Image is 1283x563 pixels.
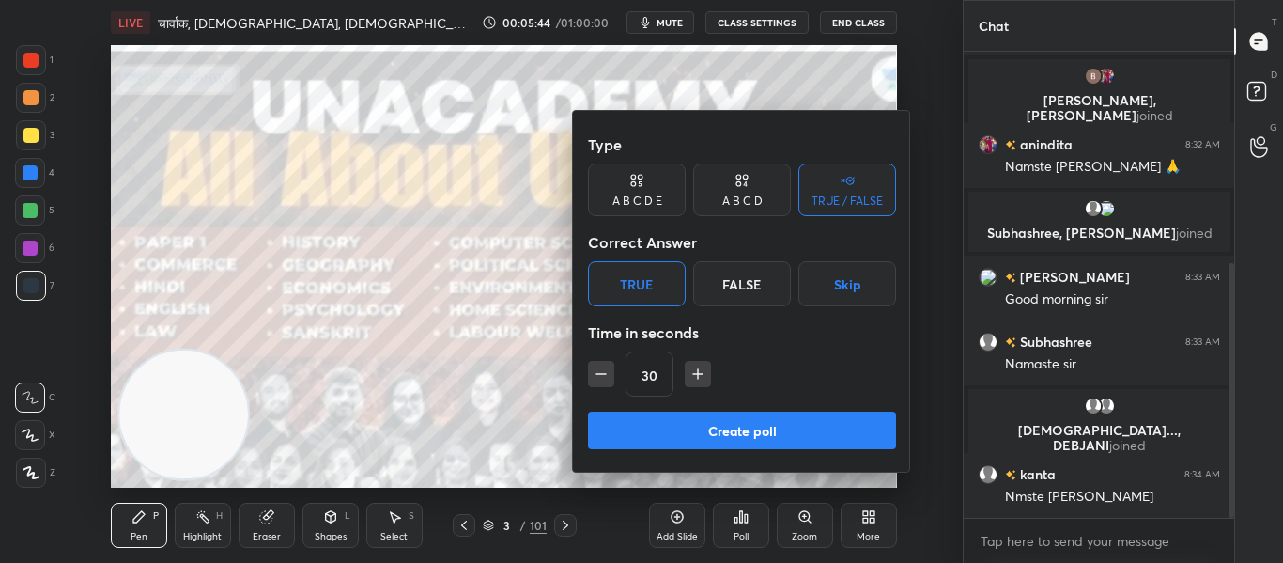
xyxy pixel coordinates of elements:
[812,195,883,207] div: TRUE / FALSE
[588,261,686,306] div: True
[693,261,791,306] div: False
[588,224,896,261] div: Correct Answer
[612,195,662,207] div: A B C D E
[722,195,763,207] div: A B C D
[798,261,896,306] button: Skip
[588,412,896,449] button: Create poll
[588,126,896,164] div: Type
[588,314,896,352] div: Time in seconds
